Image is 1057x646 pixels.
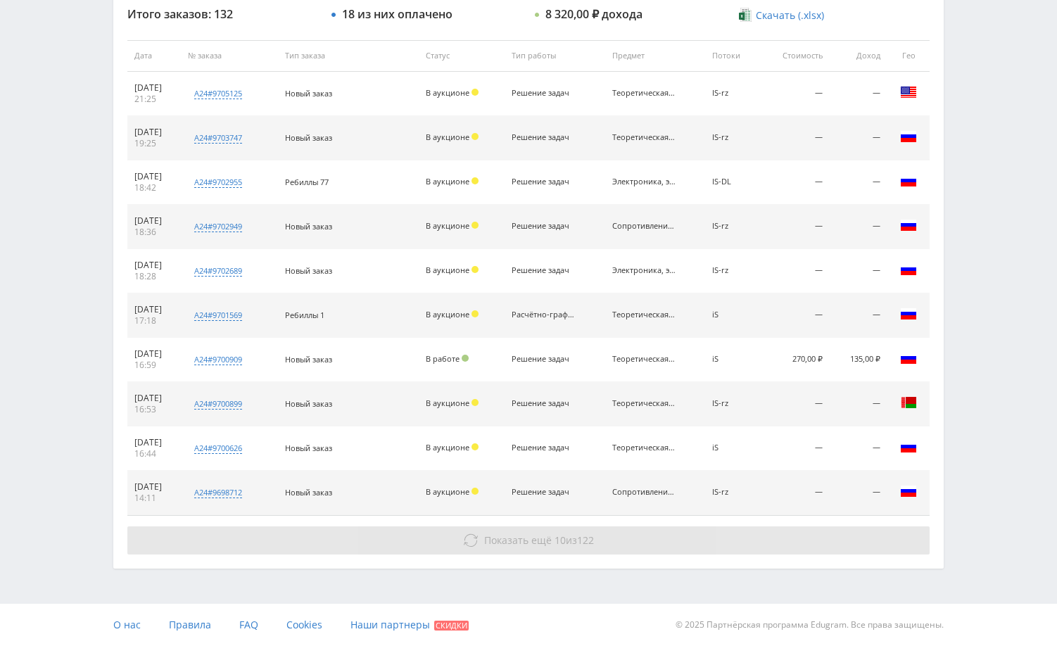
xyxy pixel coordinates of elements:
span: Новый заказ [285,265,332,276]
div: [DATE] [134,304,174,315]
div: 8 320,00 ₽ дохода [545,8,643,20]
div: Решение задач [512,399,575,408]
div: a24#9702949 [194,221,242,232]
div: 16:59 [134,360,174,371]
span: Холд [471,443,479,450]
td: 135,00 ₽ [830,338,887,382]
img: rus.png [900,172,917,189]
img: xlsx [739,8,751,22]
div: [DATE] [134,215,174,227]
span: Холд [471,177,479,184]
th: Доход [830,40,887,72]
td: 270,00 ₽ [760,338,830,382]
div: a24#9701569 [194,310,242,321]
a: Скачать (.xlsx) [739,8,823,23]
span: 122 [577,533,594,547]
td: — [760,293,830,338]
td: — [830,471,887,515]
span: Холд [471,399,479,406]
div: 18 из них оплачено [342,8,452,20]
span: из [484,533,594,547]
div: a24#9702955 [194,177,242,188]
th: Гео [887,40,930,72]
div: Решение задач [512,443,575,452]
div: IS-rz [712,222,753,231]
div: IS-rz [712,133,753,142]
span: Новый заказ [285,443,332,453]
td: — [760,72,830,116]
div: Решение задач [512,355,575,364]
span: Новый заказ [285,487,332,498]
span: Подтвержден [462,355,469,362]
div: Итого заказов: 132 [127,8,317,20]
div: [DATE] [134,82,174,94]
td: — [830,116,887,160]
img: rus.png [900,128,917,145]
div: iS [712,310,753,319]
div: IS-rz [712,399,753,408]
td: — [760,426,830,471]
img: rus.png [900,305,917,322]
span: Новый заказ [285,398,332,409]
div: [DATE] [134,348,174,360]
div: 14:11 [134,493,174,504]
div: a24#9703747 [194,132,242,144]
div: Решение задач [512,488,575,497]
img: usa.png [900,84,917,101]
span: Новый заказ [285,132,332,143]
span: Холд [471,222,479,229]
div: Электроника, электротехника, радиотехника [612,177,676,186]
span: Ребиллы 1 [285,310,324,320]
span: В аукционе [426,132,469,142]
a: Cookies [286,604,322,646]
span: В аукционе [426,220,469,231]
span: В аукционе [426,265,469,275]
span: В работе [426,353,460,364]
img: rus.png [900,350,917,367]
td: — [830,205,887,249]
div: 18:28 [134,271,174,282]
td: — [830,160,887,205]
th: Тип заказа [278,40,419,72]
span: Правила [169,618,211,631]
img: rus.png [900,217,917,234]
div: IS-rz [712,266,753,275]
span: Новый заказ [285,88,332,99]
th: Статус [419,40,505,72]
div: Теоретическая механика [612,443,676,452]
td: — [760,116,830,160]
div: a24#9698712 [194,487,242,498]
span: В аукционе [426,398,469,408]
div: 16:53 [134,404,174,415]
span: 10 [555,533,566,547]
td: — [830,72,887,116]
div: [DATE] [134,260,174,271]
div: a24#9702689 [194,265,242,277]
button: Показать ещё 10из122 [127,526,930,555]
img: rus.png [900,438,917,455]
div: Теоретическая механика [612,399,676,408]
td: — [830,249,887,293]
div: [DATE] [134,393,174,404]
div: iS [712,355,753,364]
div: 17:18 [134,315,174,327]
span: Cookies [286,618,322,631]
span: Холд [471,89,479,96]
td: — [760,160,830,205]
span: В аукционе [426,442,469,452]
td: — [830,382,887,426]
img: rus.png [900,261,917,278]
td: — [830,293,887,338]
div: Сопротивление материалов [612,488,676,497]
div: Решение задач [512,89,575,98]
th: Тип работы [505,40,605,72]
div: a24#9700909 [194,354,242,365]
a: О нас [113,604,141,646]
td: — [830,426,887,471]
div: a24#9700626 [194,443,242,454]
span: Холд [471,266,479,273]
a: FAQ [239,604,258,646]
div: © 2025 Партнёрская программа Edugram. Все права защищены. [536,604,944,646]
div: Теоретическая механика [612,355,676,364]
td: — [760,249,830,293]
